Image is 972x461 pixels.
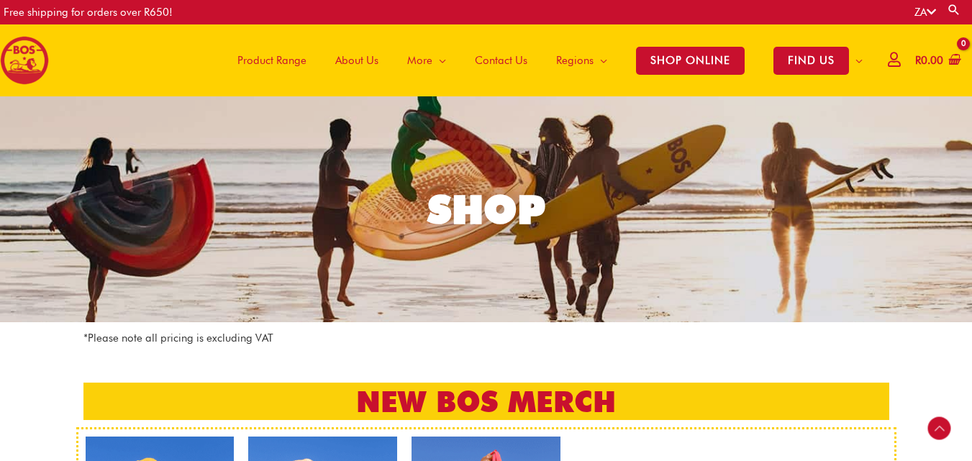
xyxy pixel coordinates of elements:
[542,24,622,96] a: Regions
[223,24,321,96] a: Product Range
[212,24,877,96] nav: Site Navigation
[427,190,545,229] div: SHOP
[622,24,759,96] a: SHOP ONLINE
[237,39,306,82] span: Product Range
[636,47,745,75] span: SHOP ONLINE
[393,24,460,96] a: More
[83,383,889,420] h2: NEW BOS MERCH
[475,39,527,82] span: Contact Us
[912,45,961,77] a: View Shopping Cart, empty
[321,24,393,96] a: About Us
[460,24,542,96] a: Contact Us
[773,47,849,75] span: FIND US
[915,54,943,67] bdi: 0.00
[947,3,961,17] a: Search button
[915,54,921,67] span: R
[335,39,378,82] span: About Us
[407,39,432,82] span: More
[556,39,594,82] span: Regions
[83,329,889,347] p: *Please note all pricing is excluding VAT
[914,6,936,19] a: ZA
